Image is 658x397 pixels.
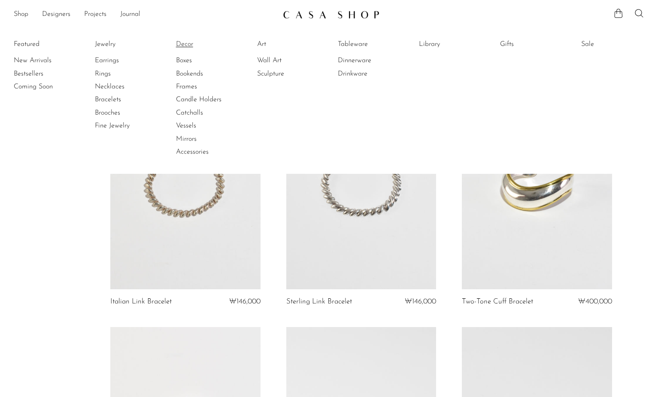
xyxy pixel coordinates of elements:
ul: Featured [14,54,78,93]
a: Frames [176,82,240,91]
span: ₩146,000 [405,298,436,305]
span: ₩146,000 [229,298,261,305]
a: Bracelets [95,95,159,104]
a: Vessels [176,121,240,130]
a: Drinkware [338,69,402,79]
a: Projects [84,9,106,20]
ul: NEW HEADER MENU [14,7,276,22]
a: Earrings [95,56,159,65]
ul: Gifts [500,38,564,54]
a: Mirrors [176,134,240,144]
a: Candle Holders [176,95,240,104]
a: Sculpture [257,69,321,79]
a: New Arrivals [14,56,78,65]
a: Boxes [176,56,240,65]
a: Wall Art [257,56,321,65]
a: Two-Tone Cuff Bracelet [462,298,533,306]
a: Shop [14,9,28,20]
a: Journal [120,9,140,20]
nav: Desktop navigation [14,7,276,22]
a: Catchalls [176,108,240,118]
a: Designers [42,9,70,20]
a: Italian Link Bracelet [110,298,172,306]
a: Sale [581,39,646,49]
ul: Jewelry [95,38,159,133]
a: Jewelry [95,39,159,49]
a: Decor [176,39,240,49]
a: Fine Jewelry [95,121,159,130]
a: Brooches [95,108,159,118]
a: Sterling Link Bracelet [286,298,352,306]
a: Tableware [338,39,402,49]
a: Gifts [500,39,564,49]
a: Accessories [176,147,240,157]
span: ₩400,000 [578,298,612,305]
a: Bestsellers [14,69,78,79]
a: Library [419,39,483,49]
a: Bookends [176,69,240,79]
a: Necklaces [95,82,159,91]
a: Art [257,39,321,49]
a: Dinnerware [338,56,402,65]
a: Coming Soon [14,82,78,91]
ul: Sale [581,38,646,54]
ul: Art [257,38,321,80]
ul: Decor [176,38,240,159]
ul: Tableware [338,38,402,80]
ul: Library [419,38,483,54]
a: Rings [95,69,159,79]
